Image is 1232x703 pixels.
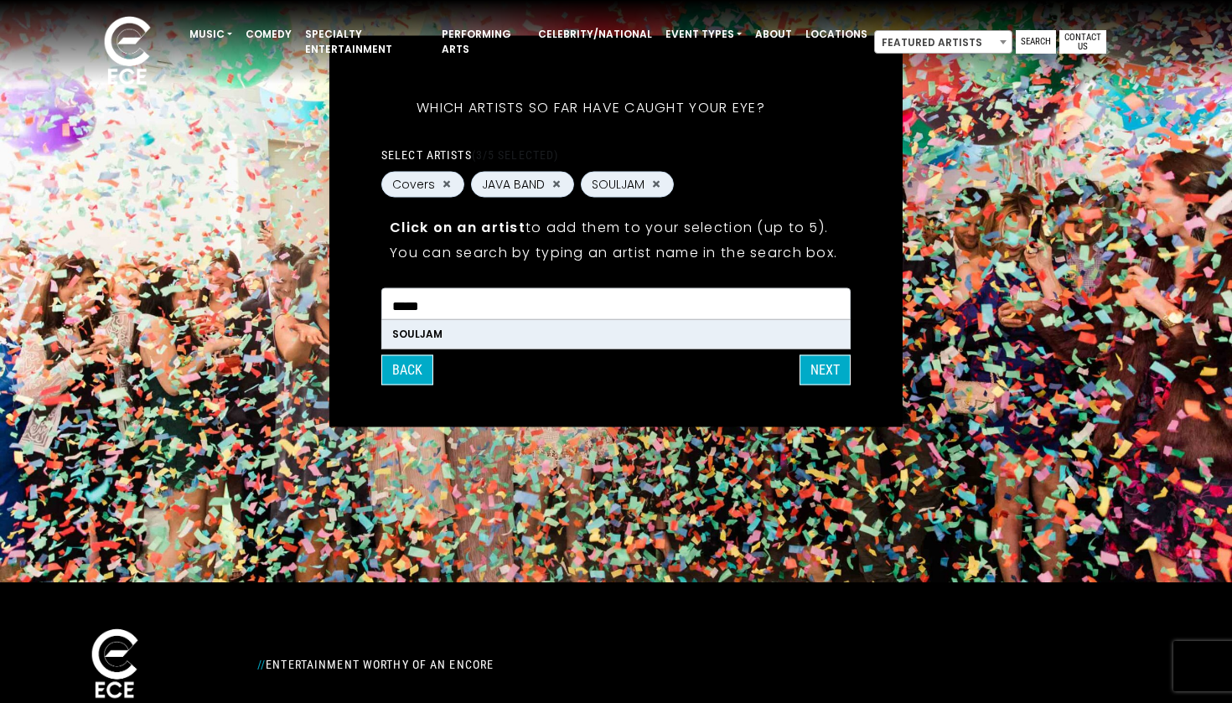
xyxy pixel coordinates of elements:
[482,175,545,193] span: JAVA BAND
[875,31,1012,54] span: Featured Artists
[800,354,851,385] button: NEXT
[659,20,748,49] a: Event Types
[392,298,840,313] textarea: Search
[748,20,799,49] a: About
[390,216,842,237] p: to add them to your selection (up to 5).
[650,177,663,192] button: Remove SOULJAM
[382,319,850,348] li: SOULJAM
[247,651,800,678] div: Entertainment Worthy of an Encore
[874,30,1012,54] span: Featured Artists
[592,175,644,193] span: SOULJAM
[390,217,525,236] strong: Click on an artist
[531,20,659,49] a: Celebrity/National
[85,12,169,93] img: ece_new_logo_whitev2-1.png
[381,77,800,137] h5: Which artists so far have caught your eye?
[298,20,435,64] a: Specialty Entertainment
[435,20,531,64] a: Performing Arts
[381,354,433,385] button: Back
[392,175,435,193] span: Covers
[183,20,239,49] a: Music
[257,658,266,671] span: //
[550,177,563,192] button: Remove JAVA BAND
[472,147,559,161] span: (3/5 selected)
[381,147,558,162] label: Select artists
[239,20,298,49] a: Comedy
[1059,30,1106,54] a: Contact Us
[799,20,874,49] a: Locations
[1016,30,1056,54] a: Search
[390,241,842,262] p: You can search by typing an artist name in the search box.
[440,177,453,192] button: Remove Covers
